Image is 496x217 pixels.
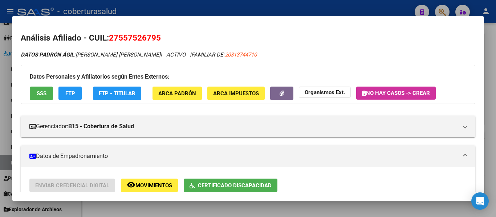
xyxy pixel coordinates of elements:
[21,145,475,167] mat-expansion-panel-header: Datos de Empadronamiento
[362,90,430,96] span: No hay casos -> Crear
[30,72,466,81] h3: Datos Personales y Afiliatorios según Entes Externos:
[121,179,178,192] button: Movimientos
[198,182,272,189] span: Certificado Discapacidad
[158,90,196,97] span: ARCA Padrón
[135,182,172,189] span: Movimientos
[471,192,489,210] div: Open Intercom Messenger
[65,90,75,97] span: FTP
[35,182,109,189] span: Enviar Credencial Digital
[213,90,259,97] span: ARCA Impuestos
[29,122,458,131] mat-panel-title: Gerenciador:
[37,90,46,97] span: SSS
[153,87,202,100] button: ARCA Padrón
[29,152,458,160] mat-panel-title: Datos de Empadronamiento
[21,51,160,58] span: [PERSON_NAME] [PERSON_NAME]
[68,122,134,131] strong: B15 - Cobertura de Salud
[127,180,135,189] mat-icon: remove_red_eye
[29,179,115,192] button: Enviar Credencial Digital
[207,87,265,100] button: ARCA Impuestos
[184,179,277,192] button: Certificado Discapacidad
[21,51,257,58] i: | ACTIVO |
[299,87,351,98] button: Organismos Ext.
[356,87,436,100] button: No hay casos -> Crear
[99,90,135,97] span: FTP - Titular
[93,87,141,100] button: FTP - Titular
[225,51,257,58] span: 20313744710
[21,116,475,137] mat-expansion-panel-header: Gerenciador:B15 - Cobertura de Salud
[305,89,345,96] strong: Organismos Ext.
[30,87,53,100] button: SSS
[191,51,257,58] span: FAMILIAR DE:
[21,51,76,58] strong: DATOS PADRÓN ÁGIL:
[109,33,161,42] span: 27557526795
[21,32,475,44] h2: Análisis Afiliado - CUIL:
[58,87,82,100] button: FTP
